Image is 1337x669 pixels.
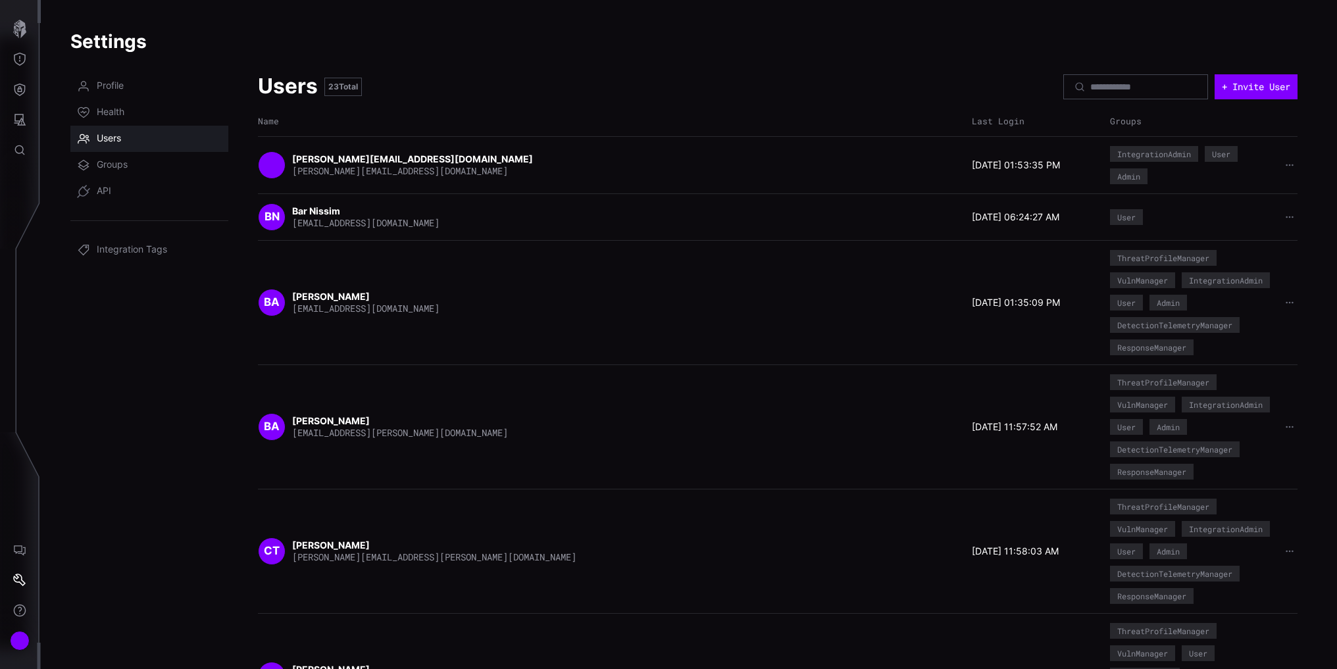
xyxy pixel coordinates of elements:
button: + Invite User [1215,74,1298,99]
div: IntegrationAdmin [1117,150,1191,158]
span: BA [264,420,280,434]
span: Users [97,132,121,145]
time: [DATE] 11:58:03 AM [972,545,1059,557]
div: ThreatProfileManager [1117,254,1209,262]
time: [DATE] 01:53:35 PM [972,159,1060,171]
div: VulnManager [1117,649,1168,657]
strong: [PERSON_NAME] [292,539,372,551]
div: User [1117,213,1136,221]
h2: Users [258,73,318,100]
time: [DATE] 01:35:09 PM [972,297,1060,309]
strong: [PERSON_NAME][EMAIL_ADDRESS][DOMAIN_NAME] [292,153,535,164]
strong: Bar Nissim [292,205,342,216]
div: ResponseManager [1117,592,1186,600]
div: User [1117,423,1136,431]
div: ThreatProfileManager [1117,378,1209,386]
div: ThreatProfileManager [1117,627,1209,635]
div: ResponseManager [1117,468,1186,476]
div: User [1117,299,1136,307]
span: [PERSON_NAME][EMAIL_ADDRESS][PERSON_NAME][DOMAIN_NAME] [292,551,576,563]
div: DetectionTelemetryManager [1117,570,1232,578]
span: [PERSON_NAME][EMAIL_ADDRESS][DOMAIN_NAME] [292,164,508,177]
div: IntegrationAdmin [1189,525,1263,533]
div: Admin [1157,547,1180,555]
span: CT [264,544,280,558]
span: BN [265,210,280,224]
a: API [70,178,228,205]
a: Groups [70,152,228,178]
div: VulnManager [1117,276,1168,284]
div: Total [324,78,362,96]
div: Last Login [972,116,1103,127]
span: Groups [97,159,128,172]
div: DetectionTelemetryManager [1117,321,1232,329]
div: VulnManager [1117,525,1168,533]
a: Users [70,126,228,152]
strong: [PERSON_NAME] [292,415,372,426]
span: Health [97,106,124,119]
div: IntegrationAdmin [1189,401,1263,409]
div: Admin [1117,172,1140,180]
div: Groups [1110,116,1274,127]
div: DetectionTelemetryManager [1117,445,1232,453]
time: [DATE] 06:24:27 AM [972,211,1059,223]
div: Admin [1157,423,1180,431]
div: ResponseManager [1117,343,1186,351]
div: Admin [1157,299,1180,307]
span: Integration Tags [97,243,167,257]
div: User [1212,150,1230,158]
div: Name [258,116,965,127]
div: User [1117,547,1136,555]
span: 23 [328,82,339,91]
div: VulnManager [1117,401,1168,409]
time: [DATE] 11:57:52 AM [972,421,1057,433]
a: Profile [70,73,228,99]
h1: Settings [70,30,1307,53]
a: Integration Tags [70,237,228,263]
span: BA [264,295,280,310]
strong: [PERSON_NAME] [292,291,372,302]
span: [EMAIL_ADDRESS][PERSON_NAME][DOMAIN_NAME] [292,426,508,439]
span: Profile [97,80,124,93]
span: API [97,185,111,198]
div: IntegrationAdmin [1189,276,1263,284]
span: [EMAIL_ADDRESS][DOMAIN_NAME] [292,216,440,229]
div: User [1189,649,1207,657]
a: Health [70,99,228,126]
div: ThreatProfileManager [1117,503,1209,510]
span: [EMAIL_ADDRESS][DOMAIN_NAME] [292,302,440,314]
